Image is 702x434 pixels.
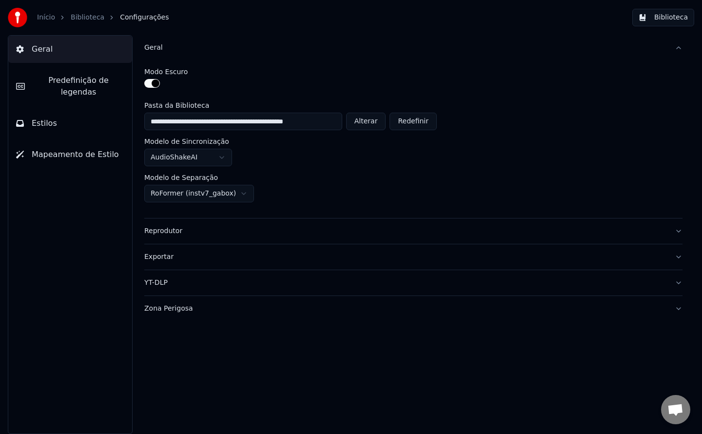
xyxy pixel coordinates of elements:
button: Reprodutor [144,218,682,244]
span: Geral [32,43,53,55]
button: Zona Perigosa [144,296,682,321]
span: Estilos [32,118,57,129]
div: Geral [144,43,667,53]
button: Biblioteca [632,9,694,26]
img: youka [8,8,27,27]
label: Pasta da Biblioteca [144,102,437,109]
button: Estilos [8,110,132,137]
label: Modelo de Sincronização [144,138,229,145]
button: Mapeamento de Estilo [8,141,132,168]
div: Reprodutor [144,226,667,236]
button: Geral [8,36,132,63]
button: Predefinição de legendas [8,67,132,106]
span: Predefinição de legendas [33,75,124,98]
div: Exportar [144,252,667,262]
span: Mapeamento de Estilo [32,149,119,160]
div: YT-DLP [144,278,667,288]
div: Open chat [661,395,690,424]
button: YT-DLP [144,270,682,296]
a: Início [37,13,55,22]
label: Modo Escuro [144,68,188,75]
button: Alterar [346,113,386,130]
button: Exportar [144,244,682,270]
button: Geral [144,35,682,60]
a: Biblioteca [71,13,104,22]
button: Redefinir [390,113,437,130]
div: Geral [144,60,682,218]
div: Zona Perigosa [144,304,667,314]
nav: breadcrumb [37,13,169,22]
label: Modelo de Separação [144,174,218,181]
span: Configurações [120,13,169,22]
